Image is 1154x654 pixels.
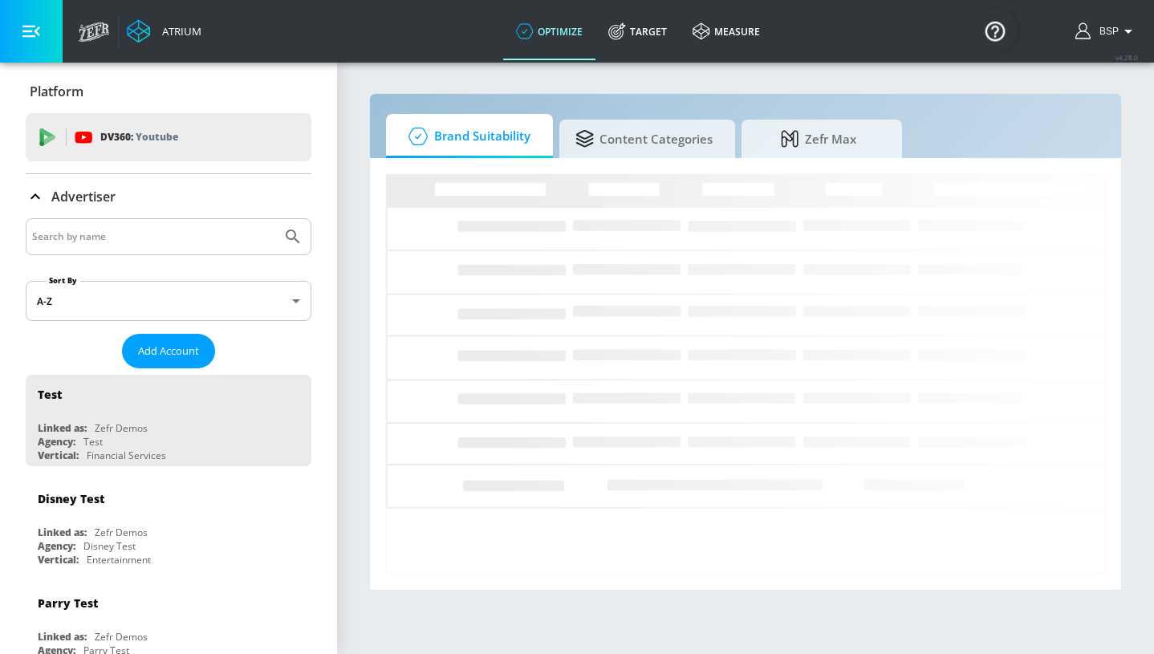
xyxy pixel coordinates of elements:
p: Youtube [136,128,178,145]
div: TestLinked as:Zefr DemosAgency:TestVertical:Financial Services [26,375,311,466]
a: Atrium [127,19,201,43]
p: Advertiser [51,188,116,205]
div: Vertical: [38,553,79,567]
span: Add Account [138,342,199,360]
button: Add Account [122,334,215,368]
label: Sort By [46,275,80,286]
a: measure [680,2,773,60]
div: Atrium [156,24,201,39]
span: v 4.28.0 [1115,53,1138,62]
span: Zefr Max [758,120,880,158]
div: Agency: [38,539,75,553]
div: Linked as: [38,421,87,435]
button: BSP [1075,22,1138,41]
div: Test [38,387,62,402]
div: Vertical: [38,449,79,462]
div: Parry Test [38,595,98,611]
div: Linked as: [38,526,87,539]
div: Disney Test [83,539,136,553]
span: Brand Suitability [402,117,530,156]
button: Open Resource Center [973,8,1018,53]
div: DV360: Youtube [26,113,311,161]
div: Disney TestLinked as:Zefr DemosAgency:Disney TestVertical:Entertainment [26,479,311,571]
div: Test [83,435,103,449]
div: Advertiser [26,174,311,219]
div: Zefr Demos [95,526,148,539]
div: Entertainment [87,553,151,567]
a: optimize [503,2,595,60]
div: A-Z [26,281,311,321]
p: DV360: [100,128,178,146]
div: Linked as: [38,630,87,644]
div: Platform [26,69,311,114]
div: Zefr Demos [95,630,148,644]
p: Platform [30,83,83,100]
span: login as: bsp_linking@zefr.com [1093,26,1119,37]
div: Zefr Demos [95,421,148,435]
div: Agency: [38,435,75,449]
div: Disney Test [38,491,104,506]
div: Financial Services [87,449,166,462]
span: Content Categories [575,120,713,158]
a: Target [595,2,680,60]
input: Search by name [32,226,275,247]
